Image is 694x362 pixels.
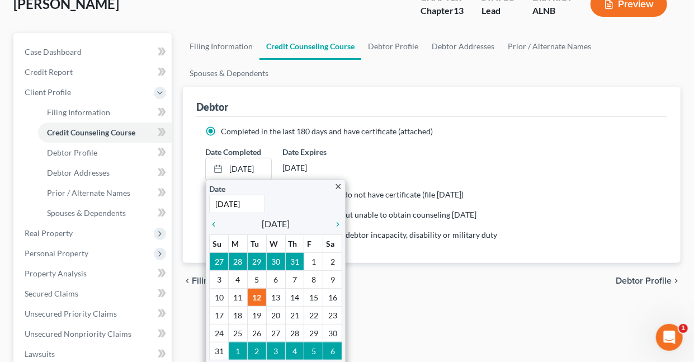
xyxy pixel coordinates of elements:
a: Credit Counseling Course [38,123,172,143]
td: 26 [247,324,266,342]
a: Debtor Profile [361,33,425,60]
td: 30 [323,324,342,342]
div: [DATE] [283,158,349,178]
th: F [304,234,323,252]
i: chevron_right [672,276,681,285]
th: Th [285,234,304,252]
span: Real Property [25,228,73,238]
button: Debtor Profile chevron_right [616,276,681,285]
span: Client Profile [25,87,71,97]
td: 5 [304,342,323,360]
td: 20 [266,306,285,324]
span: Filing Information [192,276,262,285]
a: Prior / Alternate Names [38,183,172,203]
span: Unsecured Priority Claims [25,309,117,318]
td: 24 [210,324,229,342]
input: 1/1/2013 [209,195,265,213]
td: 8 [304,270,323,288]
span: Credit Report [25,67,73,77]
td: 6 [323,342,342,360]
i: chevron_left [183,276,192,285]
a: Debtor Addresses [38,163,172,183]
label: Date [209,183,225,195]
span: Completed in the last 180 days and have certificate (attached) [221,126,433,136]
td: 10 [210,288,229,306]
span: Unsecured Nonpriority Claims [25,329,131,339]
td: 30 [266,252,285,270]
td: 5 [247,270,266,288]
i: close [334,182,342,191]
a: Property Analysis [16,264,172,284]
a: Credit Report [16,62,172,82]
a: Spouses & Dependents [183,60,275,87]
td: 28 [229,252,248,270]
a: Spouses & Dependents [38,203,172,223]
span: Personal Property [25,248,88,258]
th: M [229,234,248,252]
td: 9 [323,270,342,288]
a: [DATE] [206,158,271,180]
label: Date Expires [283,146,349,158]
td: 21 [285,306,304,324]
i: chevron_left [209,220,224,229]
a: Unsecured Nonpriority Claims [16,324,172,344]
div: Lead [481,4,514,17]
span: Case Dashboard [25,47,82,57]
td: 22 [304,306,323,324]
span: Property Analysis [25,269,87,278]
div: Chapter [421,4,464,17]
th: Sa [323,234,342,252]
td: 17 [210,306,229,324]
td: 13 [266,288,285,306]
td: 2 [247,342,266,360]
a: chevron_left [209,217,224,231]
label: Date Completed [205,146,261,158]
a: Filing Information [183,33,259,60]
td: 1 [229,342,248,360]
td: 27 [210,252,229,270]
td: 15 [304,288,323,306]
th: W [266,234,285,252]
a: Prior / Alternate Names [501,33,598,60]
i: chevron_right [328,220,342,229]
a: Case Dashboard [16,42,172,62]
span: Debtor Profile [47,148,97,157]
td: 19 [247,306,266,324]
button: chevron_left Filing Information [183,276,262,285]
div: ALNB [532,4,573,17]
th: Tu [247,234,266,252]
td: 28 [285,324,304,342]
a: Debtor Addresses [425,33,501,60]
span: Credit Counseling Course [47,128,135,137]
td: 2 [323,252,342,270]
td: 18 [229,306,248,324]
span: Lawsuits [25,349,55,359]
span: Spouses & Dependents [47,208,126,218]
a: close [334,180,342,192]
a: Secured Claims [16,284,172,304]
td: 6 [266,270,285,288]
td: 1 [304,252,323,270]
td: 16 [323,288,342,306]
td: 7 [285,270,304,288]
a: Unsecured Priority Claims [16,304,172,324]
span: Debtor Profile [616,276,672,285]
span: Debtor Addresses [47,168,110,177]
span: 1 [679,324,688,333]
td: 31 [285,252,304,270]
div: Debtor [196,100,228,114]
td: 31 [210,342,229,360]
td: 27 [266,324,285,342]
td: 11 [229,288,248,306]
span: [DATE] [262,217,290,231]
span: Prior / Alternate Names [47,188,130,198]
th: Su [210,234,229,252]
td: 3 [210,270,229,288]
a: Credit Counseling Course [259,33,361,60]
td: 25 [229,324,248,342]
span: Secured Claims [25,289,78,298]
a: Filing Information [38,102,172,123]
span: Counseling not required because of debtor incapacity, disability or military duty [221,230,497,239]
a: chevron_right [328,217,342,231]
span: Filing Information [47,107,110,117]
